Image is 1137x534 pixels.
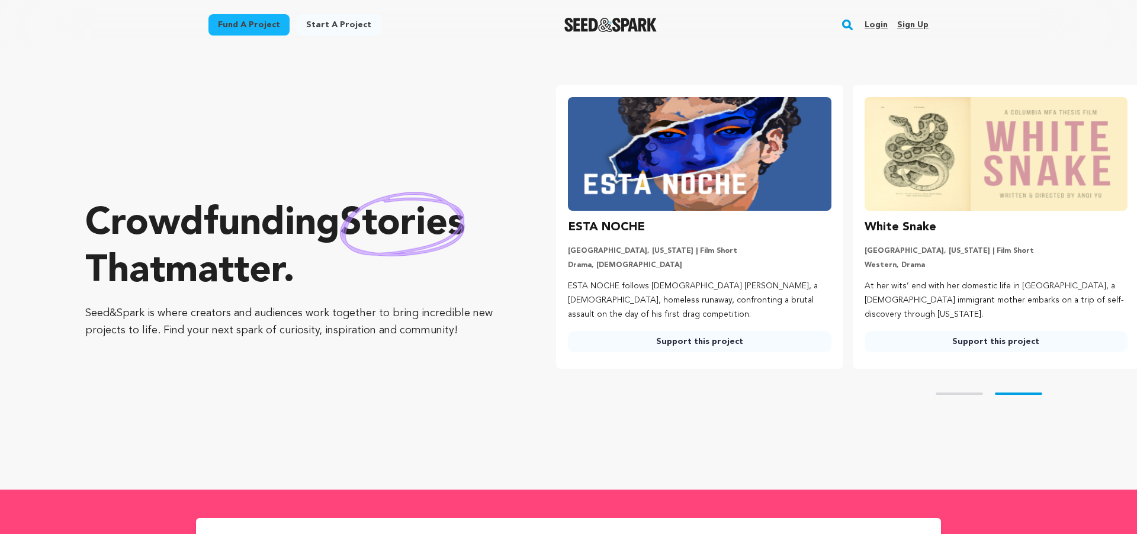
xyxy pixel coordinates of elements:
a: Sign up [897,15,929,34]
a: Login [865,15,888,34]
a: Start a project [297,14,381,36]
h3: ESTA NOCHE [568,218,645,237]
p: ESTA NOCHE follows [DEMOGRAPHIC_DATA] [PERSON_NAME], a [DEMOGRAPHIC_DATA], homeless runaway, conf... [568,279,831,321]
span: matter [165,253,283,291]
p: Seed&Spark is where creators and audiences work together to bring incredible new projects to life... [85,305,509,339]
p: [GEOGRAPHIC_DATA], [US_STATE] | Film Short [865,246,1128,256]
p: Drama, [DEMOGRAPHIC_DATA] [568,260,831,270]
a: Support this project [568,331,831,352]
p: Crowdfunding that . [85,201,509,295]
img: ESTA NOCHE image [568,97,831,211]
h3: White Snake [865,218,936,237]
img: White Snake image [865,97,1128,211]
p: At her wits’ end with her domestic life in [GEOGRAPHIC_DATA], a [DEMOGRAPHIC_DATA] immigrant moth... [865,279,1128,321]
a: Seed&Spark Homepage [564,18,657,32]
a: Support this project [865,331,1128,352]
img: Seed&Spark Logo Dark Mode [564,18,657,32]
p: [GEOGRAPHIC_DATA], [US_STATE] | Film Short [568,246,831,256]
a: Fund a project [208,14,290,36]
img: hand sketched image [340,192,465,256]
p: Western, Drama [865,260,1128,270]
